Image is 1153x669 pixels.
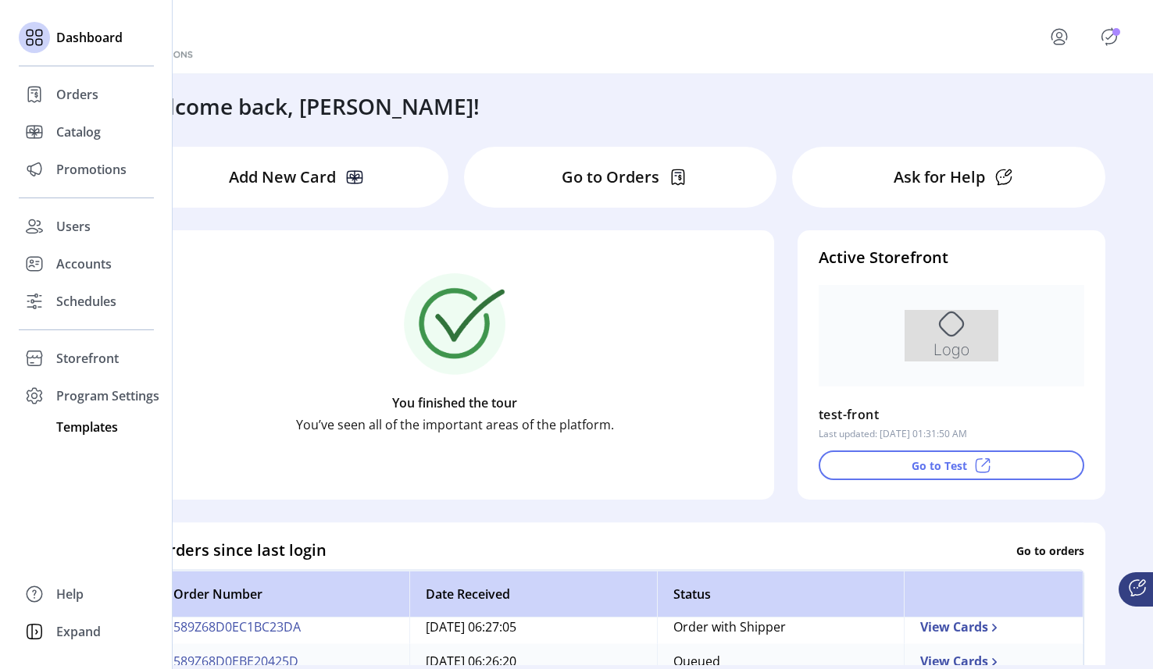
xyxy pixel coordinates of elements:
p: Add New Card [229,165,336,189]
td: 589Z68D0EC1BC23DA [157,610,409,644]
td: Order with Shipper [657,610,905,644]
button: menu [1028,18,1097,55]
span: Accounts [56,254,112,273]
button: Go to Test [819,450,1084,480]
p: Last updated: [DATE] 01:31:50 AM [819,427,967,441]
span: Program Settings [56,386,159,405]
th: Order Number [157,571,409,617]
p: You’ve seen all of the important areas of the platform. [296,415,614,434]
span: Storefront [56,349,119,368]
p: Go to Orders [562,165,659,189]
button: Publisher Panel [1097,24,1122,49]
span: Dashboard [56,28,123,47]
th: Date Received [409,571,657,617]
span: Schedules [56,292,116,311]
span: Users [56,217,91,236]
span: Expand [56,622,101,641]
p: Go to orders [1016,542,1084,558]
span: Templates [56,418,118,436]
span: Help [56,585,84,603]
span: Orders [56,85,98,104]
p: Ask for Help [894,165,985,189]
h3: Welcome back, [PERSON_NAME]! [136,90,480,123]
p: test-front [819,402,879,427]
p: You finished the tour [392,393,517,412]
span: Promotions [56,160,127,179]
th: Status [657,571,905,617]
h4: Orders since last login [156,539,327,562]
td: View Cards [904,610,1083,644]
h4: Active Storefront [819,246,1084,269]
td: [DATE] 06:27:05 [409,610,657,644]
span: Catalog [56,123,101,141]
